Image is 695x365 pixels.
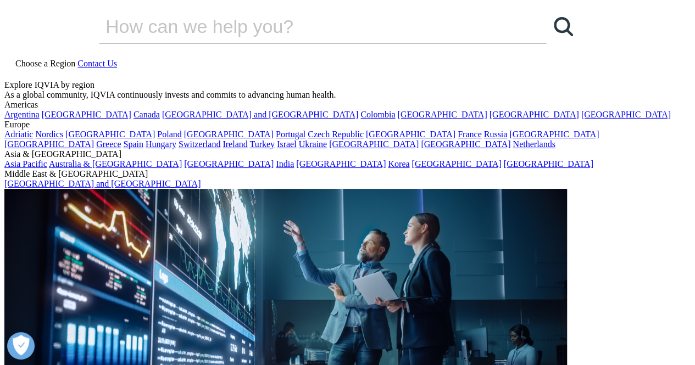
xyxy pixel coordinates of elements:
[458,130,482,139] a: France
[299,139,327,149] a: Ukraine
[504,159,593,169] a: [GEOGRAPHIC_DATA]
[223,139,247,149] a: Ireland
[99,10,515,43] input: Search
[397,110,487,119] a: [GEOGRAPHIC_DATA]
[4,120,674,130] div: Europe
[308,130,364,139] a: Czech Republic
[96,139,121,149] a: Greece
[162,110,358,119] a: [GEOGRAPHIC_DATA] and [GEOGRAPHIC_DATA]
[4,159,47,169] a: Asia Pacific
[4,110,40,119] a: Argentina
[276,130,305,139] a: Portugal
[388,159,409,169] a: Korea
[513,139,555,149] a: Netherlands
[581,110,671,119] a: [GEOGRAPHIC_DATA]
[249,139,275,149] a: Turkey
[360,110,395,119] a: Colombia
[484,130,508,139] a: Russia
[7,332,35,360] button: Open Preferences
[157,130,181,139] a: Poland
[4,130,33,139] a: Adriatic
[49,159,182,169] a: Australia & [GEOGRAPHIC_DATA]
[366,130,455,139] a: [GEOGRAPHIC_DATA]
[490,110,579,119] a: [GEOGRAPHIC_DATA]
[4,100,674,110] div: Americas
[123,139,143,149] a: Spain
[412,159,501,169] a: [GEOGRAPHIC_DATA]
[509,130,599,139] a: [GEOGRAPHIC_DATA]
[554,17,573,36] svg: Search
[77,59,117,68] a: Contact Us
[42,110,131,119] a: [GEOGRAPHIC_DATA]
[4,149,674,159] div: Asia & [GEOGRAPHIC_DATA]
[4,169,674,179] div: Middle East & [GEOGRAPHIC_DATA]
[4,90,674,100] div: As a global community, IQVIA continuously invests and commits to advancing human health.
[146,139,176,149] a: Hungary
[4,179,201,188] a: [GEOGRAPHIC_DATA] and [GEOGRAPHIC_DATA]
[276,159,294,169] a: India
[184,159,274,169] a: [GEOGRAPHIC_DATA]
[15,59,75,68] span: Choose a Region
[421,139,510,149] a: [GEOGRAPHIC_DATA]
[35,130,63,139] a: Nordics
[4,80,674,90] div: Explore IQVIA by region
[65,130,155,139] a: [GEOGRAPHIC_DATA]
[184,130,274,139] a: [GEOGRAPHIC_DATA]
[4,139,94,149] a: [GEOGRAPHIC_DATA]
[277,139,297,149] a: Israel
[547,10,580,43] a: Search
[296,159,386,169] a: [GEOGRAPHIC_DATA]
[179,139,220,149] a: Switzerland
[329,139,419,149] a: [GEOGRAPHIC_DATA]
[134,110,160,119] a: Canada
